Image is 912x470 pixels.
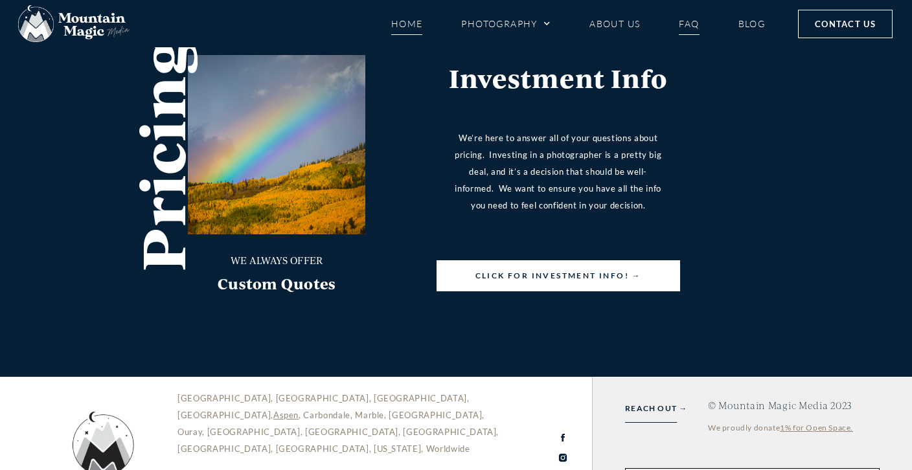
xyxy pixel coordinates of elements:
[625,401,687,416] a: REACH OUT →
[708,420,880,436] div: We proudly donate
[433,64,683,93] h1: Investment Info
[461,12,551,35] a: Photography
[273,410,299,420] a: Aspen
[815,17,876,31] span: Contact Us
[437,260,680,291] a: CLICK FOR INVESTMENT INFO! →
[177,390,510,457] p: [GEOGRAPHIC_DATA], [GEOGRAPHIC_DATA], [GEOGRAPHIC_DATA], [GEOGRAPHIC_DATA], , Carbondale, Marble,...
[18,5,130,43] img: Mountain Magic Media photography logo Crested Butte Photographer
[188,255,365,266] h3: we always offer
[475,269,641,283] span: CLICK FOR INVESTMENT INFO! →
[188,55,365,234] img: fall rainbow in Crested Butte with yellow aspen leaves peak foliage
[780,423,853,432] a: 1% for Open Space.
[679,12,699,35] a: FAQ
[589,12,640,35] a: About Us
[391,12,766,35] nav: Menu
[798,10,893,38] a: Contact Us
[738,12,766,35] a: Blog
[188,276,365,292] h3: Custom Quotes
[708,400,880,411] h4: © Mountain Magic Media 2023
[450,129,667,214] p: We’re here to answer all of your questions about pricing. Investing in a photographer is a pretty...
[391,12,423,35] a: Home
[128,94,196,271] h1: Pricing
